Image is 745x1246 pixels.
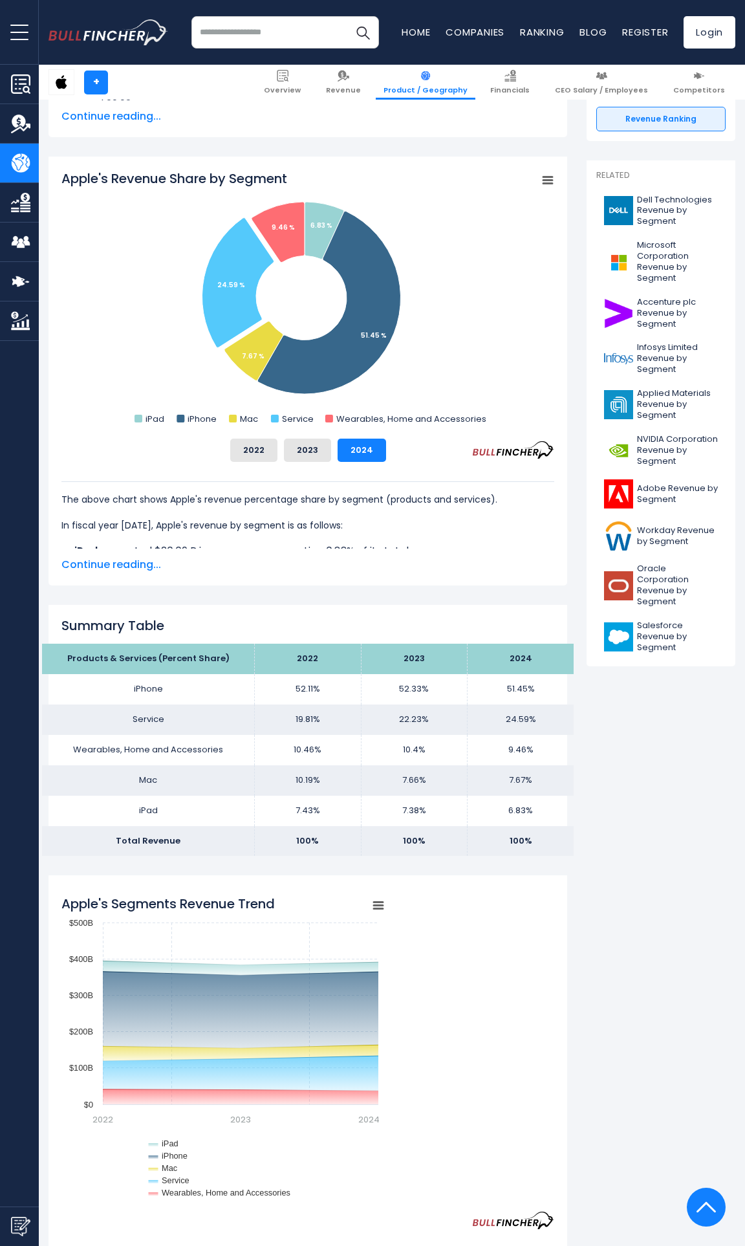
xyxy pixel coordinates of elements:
a: Blog [579,25,607,39]
text: $300B [69,990,93,1000]
a: Home [402,25,430,39]
th: 2024 [468,644,574,674]
span: CEO Salary / Employees [555,85,648,94]
td: Service [42,705,255,735]
tspan: 51.45 % [361,331,387,340]
text: iPad [162,1139,178,1148]
span: Adobe Revenue by Segment [637,483,718,505]
a: Salesforce Revenue by Segment [596,617,726,657]
text: $200B [69,1027,93,1036]
text: $400B [69,954,93,964]
img: ACN logo [604,299,633,328]
a: Oracle Corporation Revenue by Segment [596,560,726,611]
td: 100% [468,826,574,857]
tspan: 6.83 % [310,221,332,230]
img: DELL logo [604,196,633,225]
img: CRM logo [604,622,633,651]
span: Oracle Corporation Revenue by Segment [637,563,718,607]
img: ADBE logo [604,479,633,508]
th: Products & Services (Percent Share) [42,644,255,674]
span: Microsoft Corporation Revenue by Segment [637,240,718,284]
a: Revenue [318,65,369,100]
td: 7.67% [468,765,574,796]
svg: Apple's Segments Revenue Trend [61,888,385,1212]
text: 2023 [230,1113,251,1126]
b: iPad [74,543,98,558]
span: Accenture plc Revenue by Segment [637,297,718,330]
button: 2023 [284,439,331,462]
a: Go to homepage [49,19,188,45]
td: 7.66% [361,765,467,796]
a: Revenue Ranking [596,107,726,131]
span: Overview [264,85,301,94]
div: The for Apple is the iPhone, which represents 51.45% of its total revenue. The for Apple is the i... [61,481,554,683]
span: Product / Geography [383,85,468,94]
td: 7.43% [255,796,361,826]
span: Revenue [326,85,361,94]
text: $100B [69,1063,93,1073]
td: 22.23% [361,705,467,735]
span: Continue reading... [61,109,554,124]
text: Wearables, Home and Accessories [162,1188,290,1197]
td: 7.38% [361,796,467,826]
td: 52.33% [361,674,467,705]
td: iPad [42,796,255,826]
a: Overview [256,65,308,100]
td: Total Revenue [42,826,255,857]
text: 2022 [92,1113,113,1126]
a: Login [684,16,735,49]
button: 2022 [230,439,277,462]
td: 52.11% [255,674,361,705]
text: Mac [162,1163,178,1173]
text: $500B [69,918,93,928]
a: + [84,71,108,94]
text: Service [282,413,314,425]
a: Product / Geography [376,65,475,100]
a: Register [622,25,668,39]
span: Workday Revenue by Segment [637,525,718,547]
tspan: Apple's Segments Revenue Trend [61,895,275,913]
td: Mac [42,765,255,796]
img: AMAT logo [604,390,633,419]
a: Competitors [665,65,733,100]
img: MSFT logo [604,248,633,277]
text: iPad [146,413,164,425]
span: Financials [490,85,530,94]
span: Infosys Limited Revenue by Segment [637,342,718,375]
tspan: 7.67 % [242,351,265,361]
a: Applied Materials Revenue by Segment [596,385,726,424]
a: NVIDIA Corporation Revenue by Segment [596,431,726,470]
th: 2023 [361,644,467,674]
a: Financials [482,65,537,100]
tspan: 24.59 % [217,280,245,290]
span: Continue reading... [61,557,554,573]
li: generated $26.69 B in revenue, representing 6.83% of its total revenue. [61,543,554,559]
img: INFY logo [604,344,633,373]
p: The above chart shows Apple's revenue percentage share by segment (products and services). [61,492,554,507]
tspan: Apple's Revenue Share by Segment [61,169,287,188]
td: 10.19% [255,765,361,796]
a: Companies [446,25,504,39]
td: 10.4% [361,735,467,765]
td: 100% [255,826,361,857]
img: AAPL logo [49,70,74,94]
button: Search [347,16,379,49]
td: 19.81% [255,705,361,735]
span: Competitors [673,85,725,94]
a: Adobe Revenue by Segment [596,476,726,512]
img: ORCL logo [604,571,633,600]
h2: Summary Table [61,618,554,633]
text: Mac [240,413,258,425]
text: Service [162,1175,189,1185]
a: CEO Salary / Employees [547,65,656,100]
a: Accenture plc Revenue by Segment [596,294,726,333]
a: Microsoft Corporation Revenue by Segment [596,237,726,287]
td: 9.46% [468,735,574,765]
img: NVDA logo [604,436,633,465]
a: Ranking [520,25,564,39]
td: Wearables, Home and Accessories [42,735,255,765]
text: iPhone [188,413,217,425]
tspan: 9.46 % [272,223,295,232]
span: Dell Technologies Revenue by Segment [637,195,718,228]
text: Wearables, Home and Accessories [336,413,486,425]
